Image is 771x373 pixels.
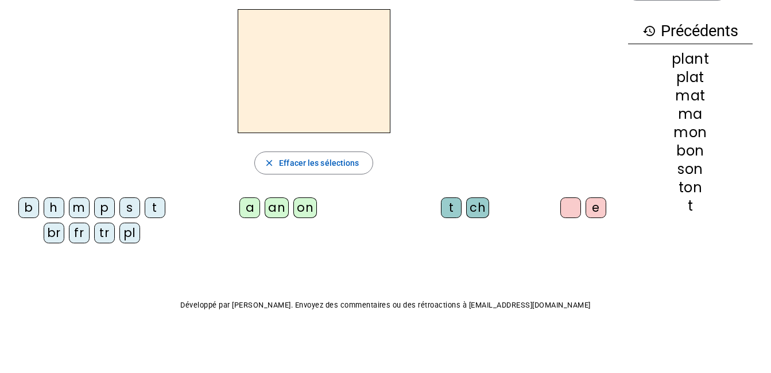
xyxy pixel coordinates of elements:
div: pl [119,223,140,243]
span: Effacer les sélections [279,156,359,170]
div: p [94,197,115,218]
div: ma [628,107,753,121]
div: plant [628,52,753,66]
div: ton [628,181,753,195]
div: son [628,162,753,176]
div: e [586,197,606,218]
div: m [69,197,90,218]
div: t [628,199,753,213]
div: mon [628,126,753,139]
div: t [441,197,462,218]
div: t [145,197,165,218]
mat-icon: history [642,24,656,38]
div: s [119,197,140,218]
mat-icon: close [264,158,274,168]
p: Développé par [PERSON_NAME]. Envoyez des commentaires ou des rétroactions à [EMAIL_ADDRESS][DOMAI... [9,298,762,312]
div: plat [628,71,753,84]
div: bon [628,144,753,158]
div: an [265,197,289,218]
button: Effacer les sélections [254,151,373,174]
h3: Précédents [628,18,753,44]
div: fr [69,223,90,243]
div: b [18,197,39,218]
div: br [44,223,64,243]
div: tr [94,223,115,243]
div: a [239,197,260,218]
div: ch [466,197,489,218]
div: h [44,197,64,218]
div: on [293,197,317,218]
div: mat [628,89,753,103]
